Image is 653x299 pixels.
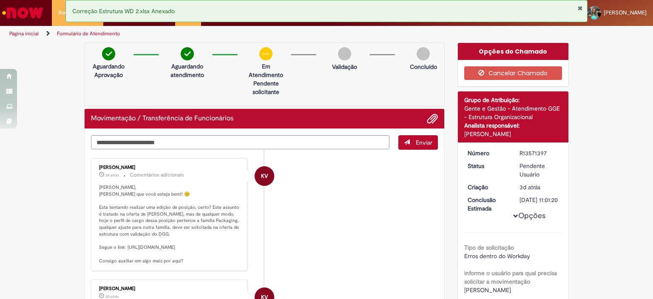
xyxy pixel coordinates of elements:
span: [PERSON_NAME] [604,9,647,16]
button: Cancelar Chamado [464,66,562,80]
span: Correção Estrutura WD 2.xlsx Anexado [72,7,175,15]
div: [PERSON_NAME] [99,165,241,170]
div: 26/09/2025 16:01:16 [520,183,559,191]
img: img-circle-grey.png [417,47,430,60]
dt: Criação [461,183,514,191]
span: Enviar [416,139,432,146]
button: Fechar Notificação [577,5,583,11]
time: 29/09/2025 09:47:49 [105,294,119,299]
small: Comentários adicionais [130,171,184,179]
time: 29/09/2025 09:48:43 [105,173,119,178]
img: check-circle-green.png [181,47,194,60]
div: [PERSON_NAME] [464,130,562,138]
span: 2h atrás [105,173,119,178]
div: Pendente Usuário [520,162,559,179]
div: Grupo de Atribuição: [464,96,562,104]
span: Requisições [58,9,88,17]
time: 26/09/2025 16:01:16 [520,183,540,191]
b: Tipo de solicitação [464,244,514,251]
span: 3d atrás [520,183,540,191]
button: Enviar [398,135,438,150]
span: KV [261,166,268,186]
div: Analista responsável: [464,121,562,130]
p: Em Atendimento [245,62,287,79]
img: circle-minus.png [259,47,273,60]
p: Aguardando Aprovação [88,62,129,79]
img: img-circle-grey.png [338,47,351,60]
dt: Conclusão Estimada [461,196,514,213]
p: [PERSON_NAME], [PERSON_NAME] que você esteja bem!! 😊 Esta tentando realizar uma edição de posição... [99,184,241,264]
img: ServiceNow [1,4,45,21]
p: Validação [332,63,357,71]
span: Erros dentro do Workday [464,252,530,260]
a: Formulário de Atendimento [57,30,120,37]
b: informe o usuário para qual precisa solicitar a movimentação [464,269,557,285]
span: [PERSON_NAME] [464,286,511,294]
div: Opções do Chamado [458,43,569,60]
img: check-circle-green.png [102,47,115,60]
textarea: Digite sua mensagem aqui... [91,135,389,150]
h2: Movimentação / Transferência de Funcionários Histórico de tíquete [91,115,233,122]
div: R13571397 [520,149,559,157]
dt: Status [461,162,514,170]
p: Aguardando atendimento [167,62,208,79]
div: [PERSON_NAME] [99,286,241,291]
p: Concluído [410,63,437,71]
div: Gente e Gestão - Atendimento GGE - Estrutura Organizacional [464,104,562,121]
p: Pendente solicitante [245,79,287,96]
button: Adicionar anexos [427,113,438,124]
ul: Trilhas de página [6,26,429,42]
div: [DATE] 11:01:20 [520,196,559,204]
div: Karine Vieira [255,166,274,186]
span: 2h atrás [105,294,119,299]
a: Página inicial [9,30,39,37]
dt: Número [461,149,514,157]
